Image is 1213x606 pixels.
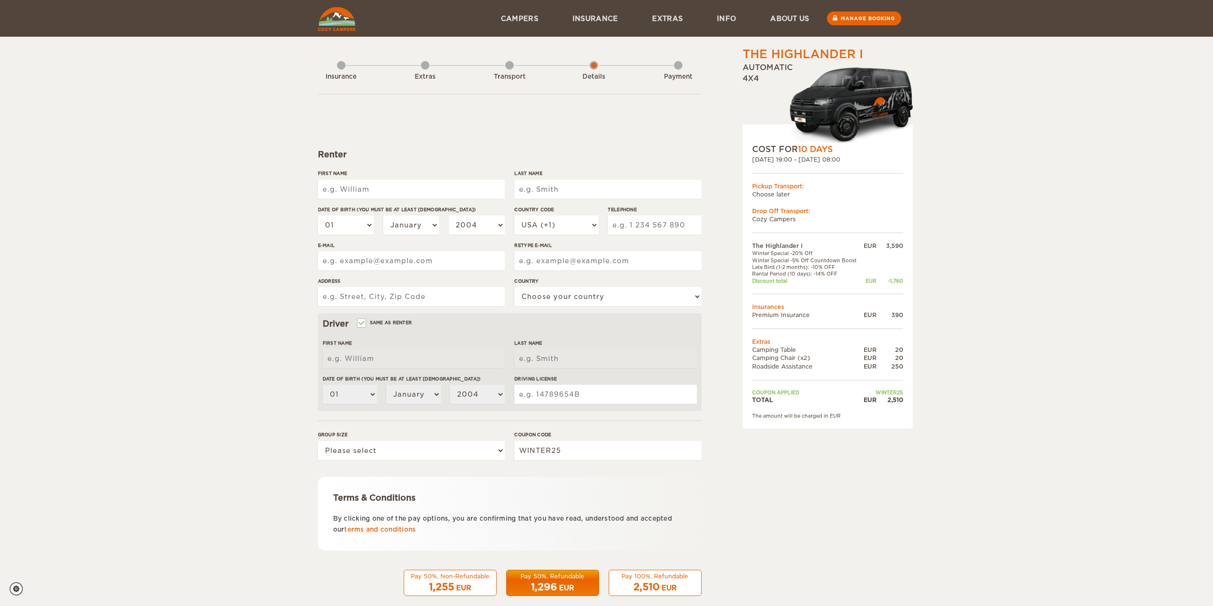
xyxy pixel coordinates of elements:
[531,581,557,593] span: 1,296
[514,170,701,177] label: Last Name
[861,277,876,284] div: EUR
[752,338,903,346] td: Extras
[358,321,364,327] input: Same as renter
[514,277,701,285] label: Country
[318,287,505,306] input: e.g. Street, City, Zip Code
[514,242,701,249] label: Retype E-mail
[318,170,505,177] label: First Name
[752,396,862,404] td: TOTAL
[323,349,505,368] input: e.g. William
[318,180,505,199] input: e.g. William
[861,362,876,370] div: EUR
[410,572,490,580] div: Pay 50%, Non-Refundable
[358,318,412,327] label: Same as renter
[559,583,574,593] div: EUR
[752,362,862,370] td: Roadside Assistance
[514,339,696,347] label: Last Name
[877,396,903,404] div: 2,510
[752,354,862,362] td: Camping Chair (x2)
[781,65,913,144] img: Cozy-3.png
[861,346,876,354] div: EUR
[877,362,903,370] div: 250
[506,570,599,596] button: Pay 50%, Refundable 1,296 EUR
[798,144,833,154] span: 10 Days
[323,339,505,347] label: First Name
[752,207,903,215] div: Drop Off Transport:
[877,242,903,250] div: 3,590
[861,311,876,319] div: EUR
[318,431,505,438] label: Group size
[752,270,862,277] td: Rental Period (10 days): -14% OFF
[318,7,356,31] img: Cozy Campers
[827,11,901,25] a: Manage booking
[512,572,593,580] div: Pay 50%, Refundable
[514,180,701,199] input: e.g. Smith
[752,242,862,250] td: The Highlander I
[752,277,862,284] td: Discount total
[877,354,903,362] div: 20
[877,311,903,319] div: 390
[752,311,862,319] td: Premium Insurance
[752,346,862,354] td: Camping Table
[752,182,903,190] div: Pickup Transport:
[318,149,702,160] div: Renter
[752,190,903,198] td: Choose later
[633,581,660,593] span: 2,510
[609,570,702,596] button: Pay 100%, Refundable 2,510 EUR
[483,72,536,82] div: Transport
[568,72,620,82] div: Details
[752,412,903,419] div: The amount will be charged in EUR
[861,242,876,250] div: EUR
[344,526,416,533] a: terms and conditions
[315,72,367,82] div: Insurance
[429,581,454,593] span: 1,255
[615,572,695,580] div: Pay 100%, Refundable
[752,215,903,223] td: Cozy Campers
[318,242,505,249] label: E-mail
[752,389,862,396] td: Coupon applied
[608,206,701,213] label: Telephone
[877,277,903,284] div: -1,760
[752,155,903,164] div: [DATE] 19:00 - [DATE] 08:00
[743,46,863,62] div: The Highlander I
[514,349,696,368] input: e.g. Smith
[514,251,701,270] input: e.g. example@example.com
[861,396,876,404] div: EUR
[318,206,505,213] label: Date of birth (You must be at least [DEMOGRAPHIC_DATA])
[323,375,505,382] label: Date of birth (You must be at least [DEMOGRAPHIC_DATA])
[861,354,876,362] div: EUR
[752,250,862,257] td: Winter Special -20% Off
[752,144,903,155] div: COST FOR
[514,431,701,438] label: Coupon code
[514,385,696,404] input: e.g. 14789654B
[456,583,471,593] div: EUR
[10,582,29,596] a: Cookie settings
[514,206,598,213] label: Country Code
[514,375,696,382] label: Driving License
[318,251,505,270] input: e.g. example@example.com
[752,257,862,264] td: Winter Special -5% Off Countdown Boost
[743,62,913,144] div: Automatic 4x4
[323,318,697,329] div: Driver
[399,72,451,82] div: Extras
[652,72,704,82] div: Payment
[861,389,903,396] td: WINTER25
[662,583,677,593] div: EUR
[333,492,686,503] div: Terms & Conditions
[877,346,903,354] div: 20
[318,277,505,285] label: Address
[608,216,701,235] input: e.g. 1 234 567 890
[752,264,862,270] td: Late Bird (1-2 months): -10% OFF
[404,570,497,596] button: Pay 50%, Non-Refundable 1,255 EUR
[333,513,686,535] p: By clicking one of the pay options, you are confirming that you have read, understood and accepte...
[752,303,903,311] td: Insurances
